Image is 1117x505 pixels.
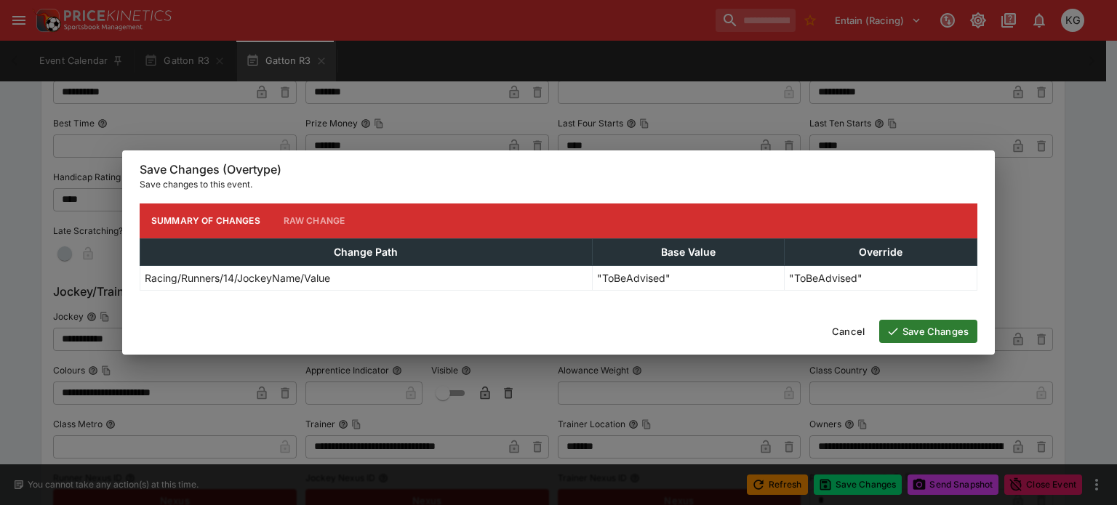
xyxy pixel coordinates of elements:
[823,320,873,343] button: Cancel
[592,238,785,265] th: Base Value
[145,270,330,286] p: Racing/Runners/14/JockeyName/Value
[785,238,977,265] th: Override
[879,320,977,343] button: Save Changes
[272,203,357,238] button: Raw Change
[785,265,977,290] td: "ToBeAdvised"
[140,162,977,177] h6: Save Changes (Overtype)
[592,265,785,290] td: "ToBeAdvised"
[140,238,593,265] th: Change Path
[140,177,977,192] p: Save changes to this event.
[140,203,272,238] button: Summary of Changes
